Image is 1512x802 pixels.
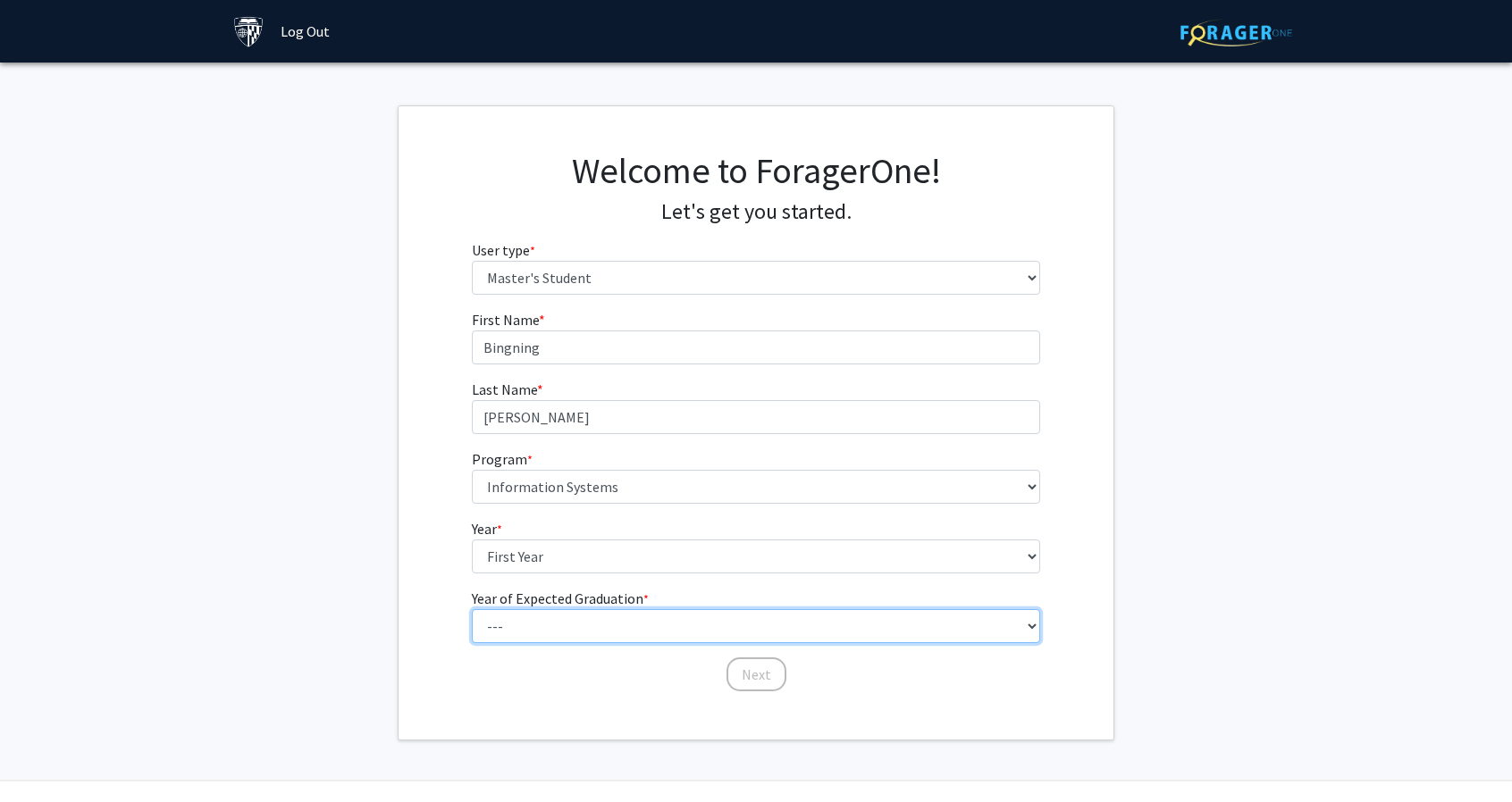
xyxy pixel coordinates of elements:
button: Next [727,657,786,691]
label: Year of Expected Graduation [472,588,649,609]
span: Last Name [472,380,537,398]
h1: Welcome to ForagerOne! [472,149,1041,192]
label: User type [472,239,535,261]
h4: Let's get you started. [472,199,1041,225]
label: Program [472,448,533,470]
iframe: Chat [13,722,76,789]
span: First Name [472,311,539,329]
label: Year [472,518,502,539]
img: Johns Hopkins University Logo [233,16,265,47]
img: ForagerOne Logo [1180,19,1292,46]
